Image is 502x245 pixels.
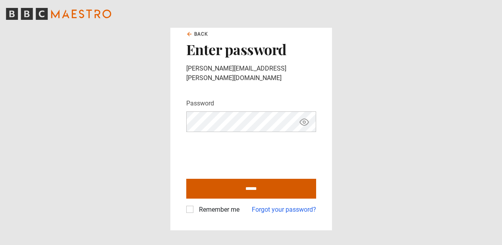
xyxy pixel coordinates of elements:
h2: Enter password [186,41,316,57]
p: [PERSON_NAME][EMAIL_ADDRESS][PERSON_NAME][DOMAIN_NAME] [186,64,316,83]
a: Forgot your password? [252,205,316,214]
span: Back [194,31,209,38]
label: Remember me [196,205,239,214]
iframe: reCAPTCHA [186,138,307,169]
a: Back [186,31,209,38]
svg: BBC Maestro [6,8,111,20]
label: Password [186,99,214,108]
button: Show password [297,115,311,129]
